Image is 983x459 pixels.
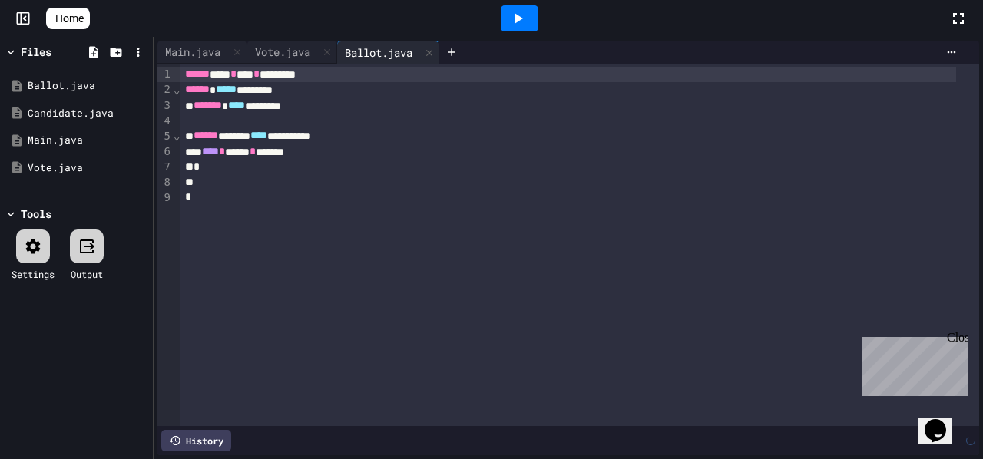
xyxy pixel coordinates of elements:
div: Settings [12,267,55,281]
span: Home [55,11,84,26]
iframe: chat widget [918,398,968,444]
div: Main.java [157,41,247,64]
div: History [161,430,231,451]
div: Vote.java [247,41,337,64]
a: Home [46,8,90,29]
div: Ballot.java [337,41,439,64]
div: 2 [157,82,173,97]
div: 9 [157,190,173,206]
div: Main.java [157,44,228,60]
div: Candidate.java [28,106,147,121]
div: Files [21,44,51,60]
div: 6 [157,144,173,160]
div: Tools [21,206,51,222]
div: Output [71,267,103,281]
div: 5 [157,129,173,144]
div: 1 [157,67,173,82]
span: Fold line [173,84,180,96]
div: Main.java [28,133,147,148]
div: Chat with us now!Close [6,6,106,97]
div: Ballot.java [28,78,147,94]
div: 3 [157,98,173,114]
iframe: chat widget [856,331,968,396]
span: Fold line [173,130,180,142]
div: 4 [157,114,173,129]
div: Ballot.java [337,45,420,61]
div: Vote.java [247,44,318,60]
div: 8 [157,175,173,190]
div: 7 [157,160,173,175]
div: Vote.java [28,160,147,176]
